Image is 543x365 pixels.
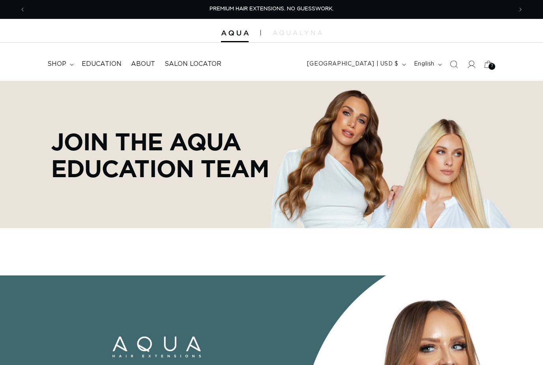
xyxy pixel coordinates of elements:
span: PREMIUM HAIR EXTENSIONS. NO GUESSWORK. [210,6,333,11]
button: Previous announcement [14,2,31,17]
a: Salon Locator [160,55,226,73]
button: Next announcement [512,2,529,17]
span: 7 [491,63,493,70]
span: English [414,60,434,68]
img: aqualyna.com [273,30,322,35]
span: About [131,60,155,68]
a: Education [77,55,126,73]
a: About [126,55,160,73]
span: [GEOGRAPHIC_DATA] | USD $ [307,60,399,68]
summary: shop [43,55,77,73]
p: Join the AQUA Education team [51,128,308,182]
summary: Search [445,56,462,73]
img: Aqua Hair Extensions [221,30,249,36]
button: English [409,57,445,72]
span: Education [82,60,122,68]
span: shop [47,60,66,68]
span: Salon Locator [165,60,221,68]
button: [GEOGRAPHIC_DATA] | USD $ [302,57,409,72]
